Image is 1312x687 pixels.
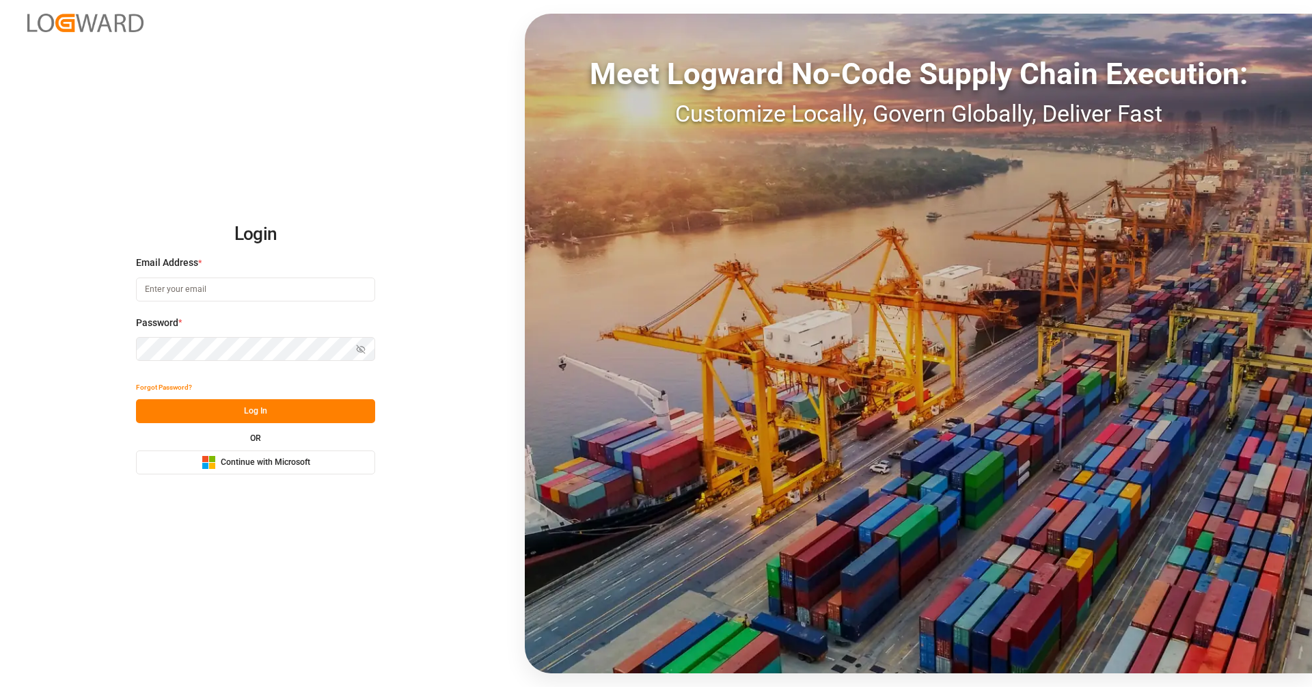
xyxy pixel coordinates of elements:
span: Email Address [136,256,198,270]
h2: Login [136,213,375,256]
small: OR [250,434,261,442]
button: Continue with Microsoft [136,450,375,474]
span: Continue with Microsoft [221,457,310,469]
button: Forgot Password? [136,375,192,399]
input: Enter your email [136,278,375,301]
button: Log In [136,399,375,423]
img: Logward_new_orange.png [27,14,143,32]
span: Password [136,316,178,330]
div: Meet Logward No-Code Supply Chain Execution: [525,51,1312,96]
div: Customize Locally, Govern Globally, Deliver Fast [525,96,1312,131]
